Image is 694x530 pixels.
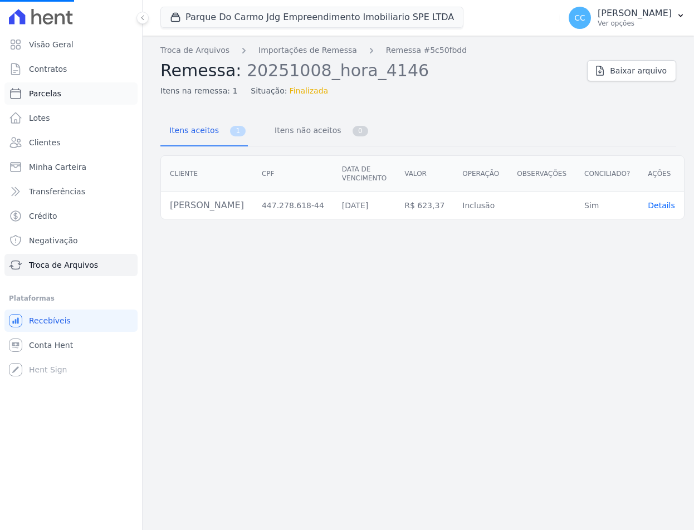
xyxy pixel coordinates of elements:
[648,201,675,210] a: Details
[160,61,241,80] span: Remessa:
[560,2,694,33] button: CC [PERSON_NAME] Ver opções
[29,39,74,50] span: Visão Geral
[4,229,138,252] a: Negativação
[230,126,246,136] span: 1
[29,88,61,99] span: Parcelas
[4,334,138,356] a: Conta Hent
[4,131,138,154] a: Clientes
[610,65,667,76] span: Baixar arquivo
[266,117,370,146] a: Itens não aceitos 0
[29,186,85,197] span: Transferências
[4,180,138,203] a: Transferências
[160,7,463,28] button: Parque Do Carmo Jdg Empreendimento Imobiliario SPE LTDA
[161,156,253,192] th: Cliente
[395,192,453,219] td: R$ 623,37
[160,85,237,97] span: Itens na remessa: 1
[258,45,357,56] a: Importações de Remessa
[160,117,248,146] a: Itens aceitos 1
[333,192,395,219] td: [DATE]
[29,63,67,75] span: Contratos
[160,117,370,146] nav: Tab selector
[29,112,50,124] span: Lotes
[4,156,138,178] a: Minha Carteira
[639,156,684,192] th: Ações
[247,60,429,80] span: 20251008_hora_4146
[29,137,60,148] span: Clientes
[353,126,368,136] span: 0
[4,58,138,80] a: Contratos
[575,156,639,192] th: Conciliado?
[4,82,138,105] a: Parcelas
[598,19,672,28] p: Ver opções
[29,210,57,222] span: Crédito
[4,310,138,332] a: Recebíveis
[253,156,333,192] th: CPF
[333,156,395,192] th: Data de vencimento
[395,156,453,192] th: Valor
[160,45,229,56] a: Troca de Arquivos
[9,292,133,305] div: Plataformas
[268,119,343,141] span: Itens não aceitos
[29,340,73,351] span: Conta Hent
[29,161,86,173] span: Minha Carteira
[575,192,639,219] td: Sim
[4,254,138,276] a: Troca de Arquivos
[251,85,287,97] span: Situação:
[29,259,98,271] span: Troca de Arquivos
[648,201,675,210] span: translation missing: pt-BR.manager.charges.file_imports.show.table_row.details
[598,8,672,19] p: [PERSON_NAME]
[453,192,508,219] td: Inclusão
[163,119,221,141] span: Itens aceitos
[4,107,138,129] a: Lotes
[161,192,253,219] td: [PERSON_NAME]
[508,156,575,192] th: Observações
[290,85,329,97] span: Finalizada
[453,156,508,192] th: Operação
[29,315,71,326] span: Recebíveis
[386,45,467,56] a: Remessa #5c50fbdd
[587,60,676,81] a: Baixar arquivo
[29,235,78,246] span: Negativação
[4,33,138,56] a: Visão Geral
[160,45,578,56] nav: Breadcrumb
[574,14,585,22] span: CC
[253,192,333,219] td: 447.278.618-44
[4,205,138,227] a: Crédito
